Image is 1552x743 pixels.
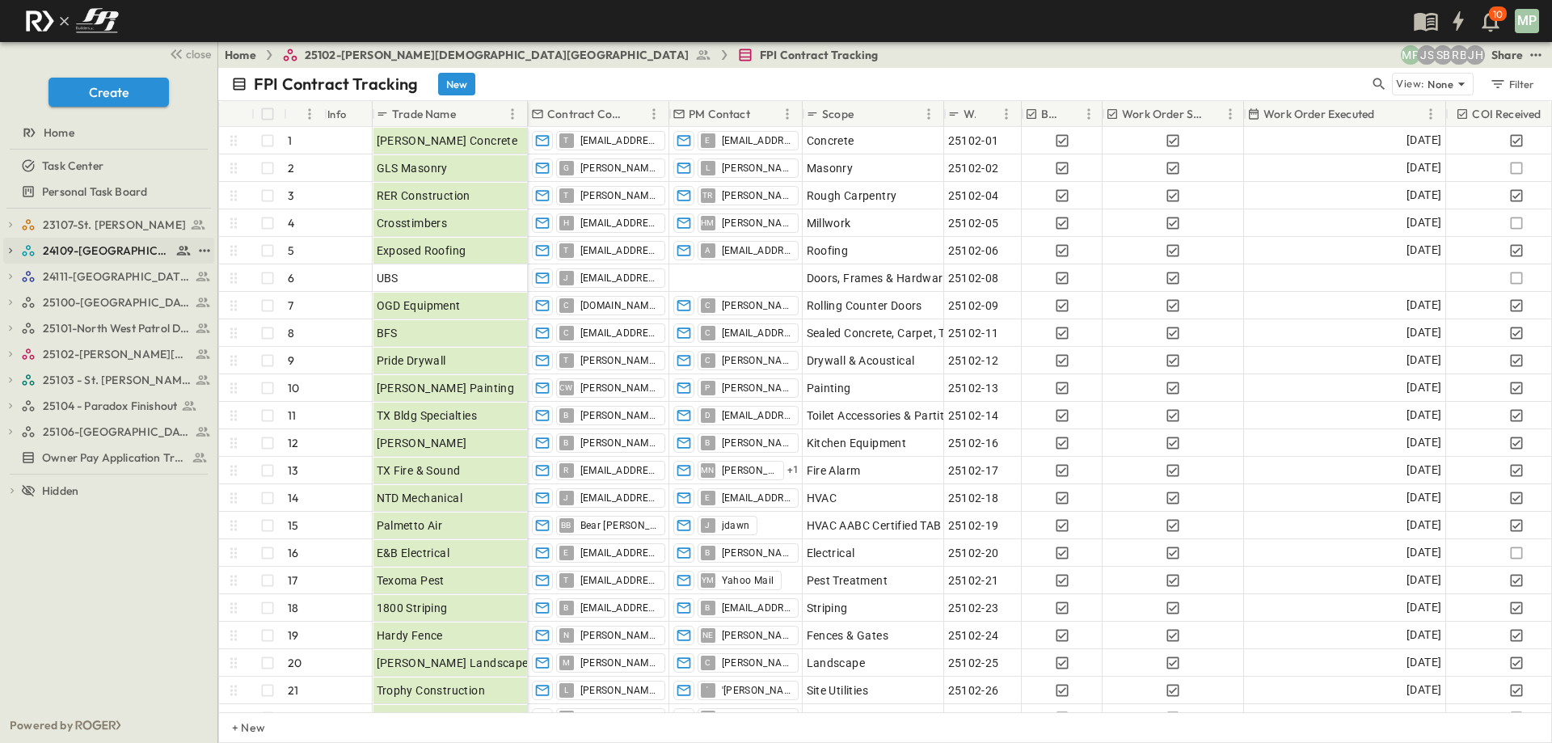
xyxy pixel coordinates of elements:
[43,268,191,285] span: 24111-[GEOGRAPHIC_DATA]
[1472,106,1541,122] p: COI Received
[580,299,658,312] span: [DOMAIN_NAME][EMAIL_ADDRESS][DOMAIN_NAME]
[807,462,861,479] span: Fire Alarm
[561,525,571,526] span: BB
[186,46,211,62] span: close
[563,497,568,498] span: J
[377,243,466,259] span: Exposed Roofing
[580,656,658,669] span: [PERSON_NAME][EMAIL_ADDRESS][DOMAIN_NAME]
[807,682,869,699] span: Site Utilities
[288,682,298,699] p: 21
[288,407,296,424] p: 11
[722,244,791,257] span: [EMAIL_ADDRESS][DOMAIN_NAME]
[948,298,999,314] span: 25102-09
[288,462,298,479] p: 13
[563,470,568,471] span: R
[705,140,710,141] span: E
[722,437,791,450] span: [PERSON_NAME][EMAIL_ADDRESS][DOMAIN_NAME]
[563,222,569,223] span: H
[807,627,889,644] span: Fences & Gates
[288,270,294,286] p: 6
[377,133,518,149] span: [PERSON_NAME] Concrete
[21,265,211,288] a: 24111-[GEOGRAPHIC_DATA]
[807,298,922,314] span: Rolling Counter Doors
[807,572,888,589] span: Pest Treatment
[563,332,569,333] span: C
[948,490,999,506] span: 25102-18
[21,369,211,391] a: 25103 - St. [PERSON_NAME] Phase 2
[753,105,771,123] button: Sort
[21,343,211,365] a: 25102-Christ The Redeemer Anglican Church
[377,435,467,451] span: [PERSON_NAME]
[377,380,515,396] span: [PERSON_NAME] Painting
[580,354,658,367] span: [PERSON_NAME][EMAIL_ADDRESS][DOMAIN_NAME]
[1406,351,1441,369] span: [DATE]
[1406,296,1441,315] span: [DATE]
[1377,105,1395,123] button: Sort
[580,244,658,257] span: [EMAIL_ADDRESS][DOMAIN_NAME]
[997,104,1016,124] button: Menu
[705,305,711,306] span: C
[722,382,791,395] span: [PERSON_NAME][EMAIL_ADDRESS][DOMAIN_NAME]
[787,462,799,479] span: + 1
[3,121,211,144] a: Home
[580,327,658,340] span: [EMAIL_ADDRESS][DOMAIN_NAME]
[807,380,851,396] span: Painting
[232,720,242,736] p: + New
[1406,516,1441,534] span: [DATE]
[3,341,214,367] div: 25102-Christ The Redeemer Anglican Churchtest
[288,380,299,396] p: 10
[722,711,791,724] span: [PERSON_NAME]
[807,325,1062,341] span: Sealed Concrete, Carpet, Tile & Resilient Flooring
[1406,406,1441,424] span: [DATE]
[580,217,658,230] span: [EMAIL_ADDRESS][DOMAIN_NAME]
[305,47,689,63] span: 25102-[PERSON_NAME][DEMOGRAPHIC_DATA][GEOGRAPHIC_DATA]
[3,179,214,205] div: Personal Task Boardtest
[702,195,713,196] span: TR
[626,105,644,123] button: Sort
[547,106,623,122] p: Contract Contact
[3,367,214,393] div: 25103 - St. [PERSON_NAME] Phase 2test
[1417,45,1436,65] div: Jesse Sullivan (jsullivan@fpibuilders.com)
[288,545,298,561] p: 16
[1406,543,1441,562] span: [DATE]
[705,332,711,333] span: C
[964,106,976,122] p: Work Order #
[1406,681,1441,699] span: [DATE]
[706,167,710,168] span: L
[1433,45,1453,65] div: Sterling Barnett (sterling@fpibuilders.com)
[195,241,214,260] button: test
[44,125,74,141] span: Home
[3,445,214,471] div: Owner Pay Application Trackingtest
[3,393,214,419] div: 25104 - Paradox Finishouttest
[705,497,710,498] span: E
[948,133,999,149] span: 25102-01
[288,215,294,231] p: 4
[722,547,791,559] span: [PERSON_NAME][EMAIL_ADDRESS][PERSON_NAME][DOMAIN_NAME]
[580,382,658,395] span: [PERSON_NAME]
[3,238,214,264] div: 24109-St. Teresa of Calcutta Parish Halltest
[377,160,448,176] span: GLS Masonry
[3,315,214,341] div: 25101-North West Patrol Divisiontest
[580,629,658,642] span: [PERSON_NAME][EMAIL_ADDRESS][DOMAIN_NAME]
[1066,105,1084,123] button: Sort
[225,47,888,63] nav: breadcrumbs
[1513,7,1541,35] button: MP
[1406,488,1441,507] span: [DATE]
[282,47,711,63] a: 25102-[PERSON_NAME][DEMOGRAPHIC_DATA][GEOGRAPHIC_DATA]
[563,360,568,361] span: T
[563,607,568,608] span: B
[705,552,710,553] span: B
[21,317,211,340] a: 25101-North West Patrol Division
[948,710,999,726] span: 25102-07
[3,419,214,445] div: 25106-St. Andrews Parking Lottest
[580,134,658,147] span: [EMAIL_ADDRESS][DOMAIN_NAME]
[42,184,147,200] span: Personal Task Board
[42,450,185,466] span: Owner Pay Application Tracking
[1396,75,1424,93] p: View:
[722,519,750,532] span: jdawn
[689,106,750,122] p: PM Contact
[1406,708,1441,727] span: [DATE]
